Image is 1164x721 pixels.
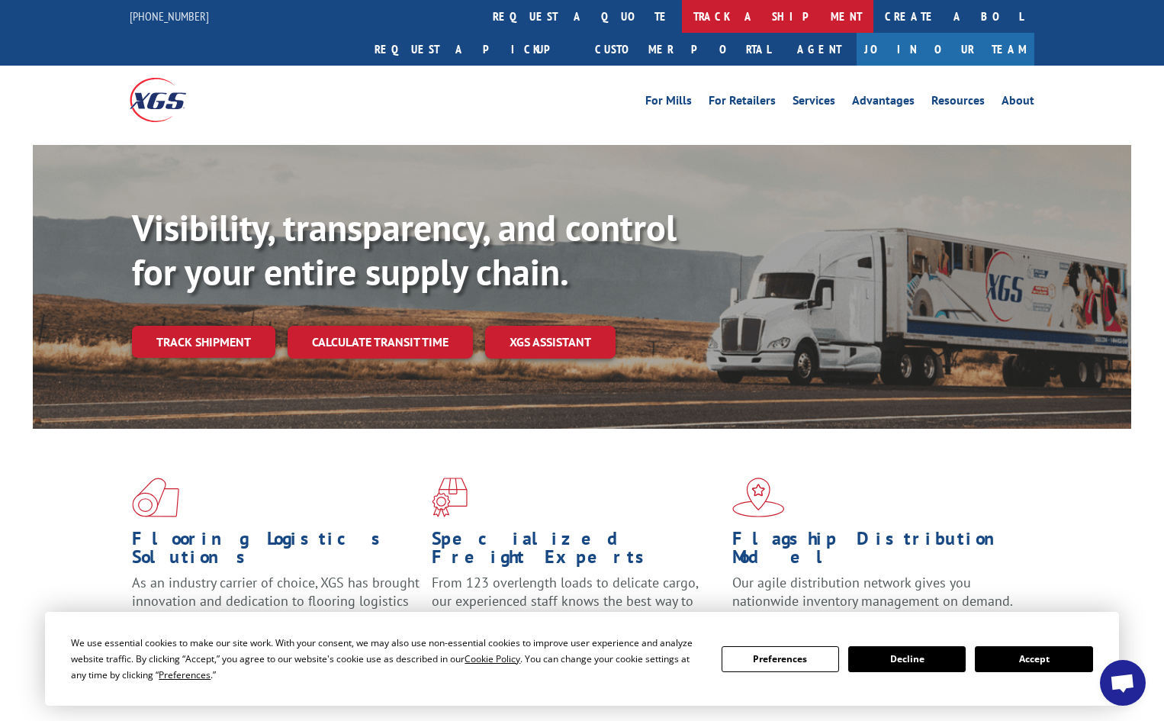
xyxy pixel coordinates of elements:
[732,529,1021,574] h1: Flagship Distribution Model
[584,33,782,66] a: Customer Portal
[848,646,966,672] button: Decline
[432,529,720,574] h1: Specialized Freight Experts
[1002,95,1034,111] a: About
[931,95,985,111] a: Resources
[130,8,209,24] a: [PHONE_NUMBER]
[732,574,1013,610] span: Our agile distribution network gives you nationwide inventory management on demand.
[132,529,420,574] h1: Flooring Logistics Solutions
[465,652,520,665] span: Cookie Policy
[975,646,1092,672] button: Accept
[432,574,720,642] p: From 123 overlength loads to delicate cargo, our experienced staff knows the best way to move you...
[159,668,211,681] span: Preferences
[132,574,420,628] span: As an industry carrier of choice, XGS has brought innovation and dedication to flooring logistics...
[1100,660,1146,706] div: Open chat
[132,204,677,295] b: Visibility, transparency, and control for your entire supply chain.
[857,33,1034,66] a: Join Our Team
[782,33,857,66] a: Agent
[793,95,835,111] a: Services
[132,478,179,517] img: xgs-icon-total-supply-chain-intelligence-red
[432,478,468,517] img: xgs-icon-focused-on-flooring-red
[709,95,776,111] a: For Retailers
[852,95,915,111] a: Advantages
[722,646,839,672] button: Preferences
[363,33,584,66] a: Request a pickup
[288,326,473,359] a: Calculate transit time
[485,326,616,359] a: XGS ASSISTANT
[71,635,703,683] div: We use essential cookies to make our site work. With your consent, we may also use non-essential ...
[645,95,692,111] a: For Mills
[45,612,1119,706] div: Cookie Consent Prompt
[132,326,275,358] a: Track shipment
[732,478,785,517] img: xgs-icon-flagship-distribution-model-red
